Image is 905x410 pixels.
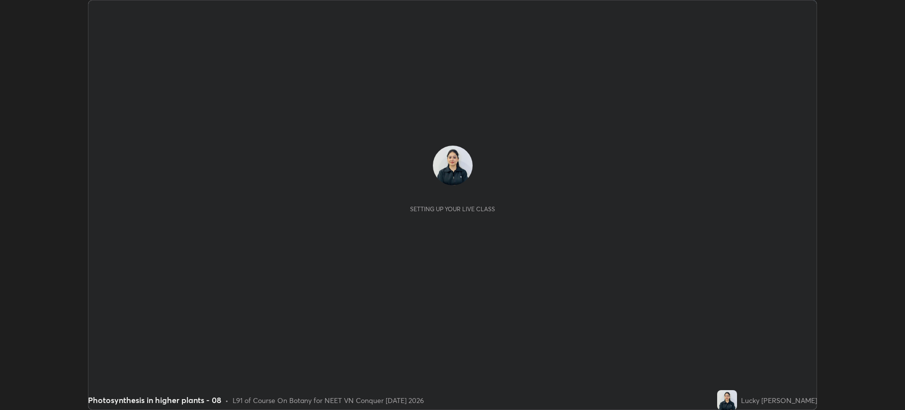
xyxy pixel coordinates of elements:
img: ac32ed79869041e68d2c152ee794592b.jpg [433,146,473,185]
div: • [225,395,229,406]
div: Setting up your live class [410,205,495,213]
div: Photosynthesis in higher plants - 08 [88,394,221,406]
div: L91 of Course On Botany for NEET VN Conquer [DATE] 2026 [233,395,424,406]
img: ac32ed79869041e68d2c152ee794592b.jpg [717,390,737,410]
div: Lucky [PERSON_NAME] [741,395,817,406]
